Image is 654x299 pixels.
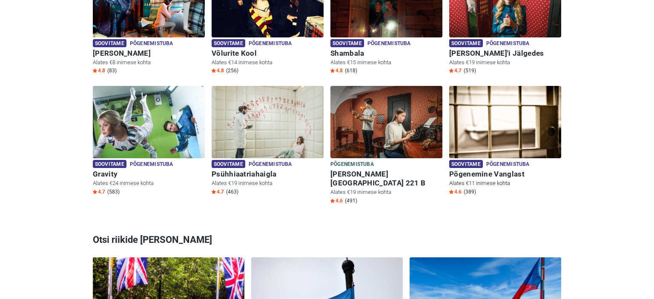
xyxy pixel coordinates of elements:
span: (519) [464,67,476,74]
img: Star [449,68,453,73]
span: Soovitame [212,160,245,168]
p: Alates €19 inimese kohta [212,179,324,187]
img: Star [93,68,97,73]
h6: Shambala [330,49,442,58]
span: Soovitame [449,160,483,168]
span: Põgenemistuba [486,39,530,48]
img: Star [330,199,335,203]
span: Soovitame [330,39,364,47]
h3: Otsi riikide [PERSON_NAME] [93,229,561,251]
p: Alates €19 inimese kohta [449,59,561,66]
img: Star [212,190,216,194]
h6: [PERSON_NAME]'i Jälgedes [449,49,561,58]
span: Põgenemistuba [130,39,173,48]
p: Alates €24 inimese kohta [93,179,205,187]
span: Soovitame [93,39,126,47]
h6: Põgenemine Vanglast [449,170,561,179]
a: Gravity Soovitame Põgenemistuba Gravity Alates €24 inimese kohta Star4.7 (583) [93,86,205,197]
span: (583) [107,188,120,195]
span: Soovitame [449,39,483,47]
a: Põgenemine Vanglast Soovitame Põgenemistuba Põgenemine Vanglast Alates €11 inimese kohta Star4.6 ... [449,86,561,197]
span: Põgenemistuba [249,39,292,48]
span: Soovitame [212,39,245,47]
span: Põgenemistuba [367,39,411,48]
span: 4.7 [212,188,224,195]
p: Alates €19 inimese kohta [330,188,442,196]
span: (389) [464,188,476,195]
h6: Gravity [93,170,205,179]
h6: Võlurite Kool [212,49,324,58]
img: Baker Street 221 B [330,86,442,169]
span: 4.8 [330,67,343,74]
p: Alates €11 inimese kohta [449,179,561,187]
img: Star [449,190,453,194]
span: 4.6 [449,188,462,195]
span: 4.7 [93,188,105,195]
span: Põgenemistuba [486,160,530,169]
img: Gravity [93,86,205,169]
span: 4.7 [449,67,462,74]
h6: [PERSON_NAME] [93,49,205,58]
p: Alates €8 inimese kohta [93,59,205,66]
span: Põgenemistuba [130,160,173,169]
img: Star [212,68,216,73]
img: Põgenemine Vanglast [449,86,561,169]
span: (256) [226,67,238,74]
span: (618) [345,67,357,74]
span: (491) [345,197,357,204]
p: Alates €14 inimese kohta [212,59,324,66]
span: 4.8 [93,67,105,74]
img: Star [330,68,335,73]
a: Psühhiaatriahaigla Soovitame Põgenemistuba Psühhiaatriahaigla Alates €19 inimese kohta Star4.7 (463) [212,86,324,197]
span: Soovitame [93,160,126,168]
a: Baker Street 221 B Põgenemistuba [PERSON_NAME][GEOGRAPHIC_DATA] 221 B Alates €19 inimese kohta St... [330,86,442,206]
img: Psühhiaatriahaigla [212,86,324,169]
h6: [PERSON_NAME][GEOGRAPHIC_DATA] 221 B [330,170,442,188]
h6: Psühhiaatriahaigla [212,170,324,179]
span: 4.6 [330,197,343,204]
img: Star [93,190,97,194]
span: (463) [226,188,238,195]
span: (83) [107,67,117,74]
span: 4.8 [212,67,224,74]
span: Põgenemistuba [330,160,374,169]
span: Põgenemistuba [249,160,292,169]
p: Alates €15 inimese kohta [330,59,442,66]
